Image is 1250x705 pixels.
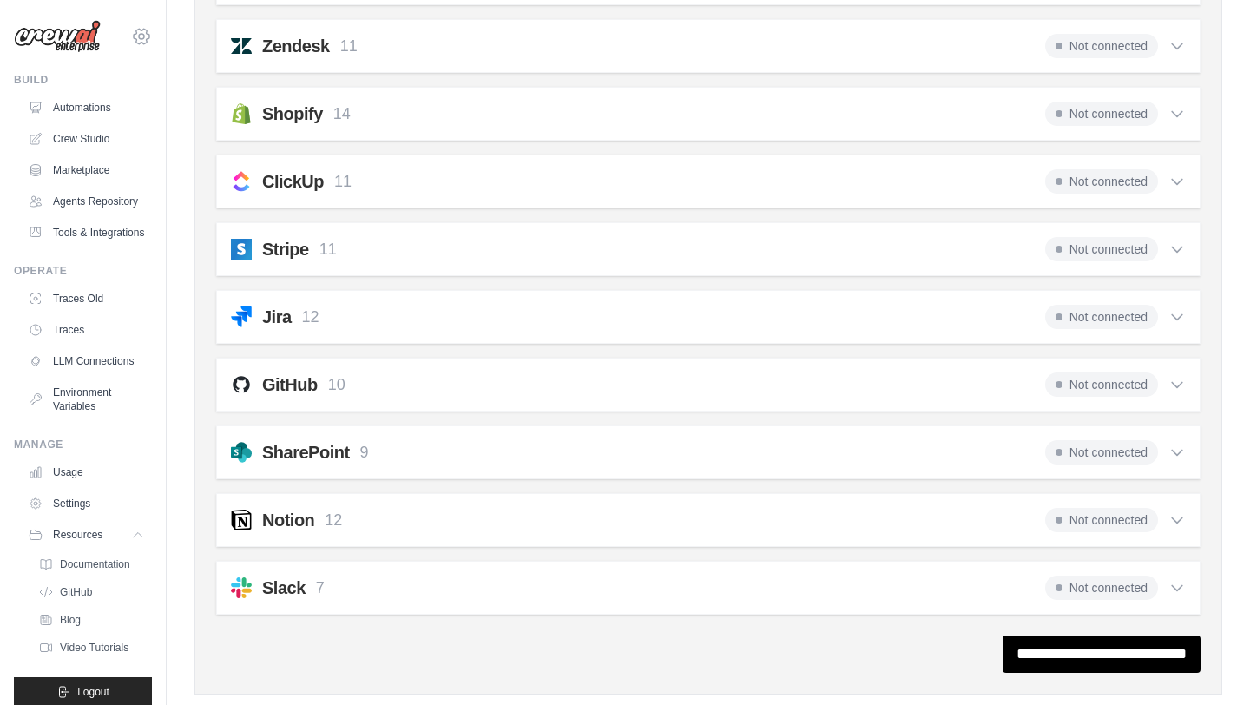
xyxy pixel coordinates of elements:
p: 7 [316,577,325,600]
span: Not connected [1045,305,1158,329]
a: LLM Connections [21,347,152,375]
span: Not connected [1045,508,1158,532]
h2: Notion [262,508,314,532]
span: Resources [53,528,102,542]
h2: GitHub [262,372,318,397]
img: github.svg [231,374,252,395]
img: clickup.svg [231,171,252,192]
p: 14 [333,102,351,126]
a: GitHub [31,580,152,604]
img: jira.svg [231,306,252,327]
h2: Slack [262,576,306,600]
span: Logout [77,685,109,699]
p: 11 [340,35,358,58]
a: Traces Old [21,285,152,313]
img: slack.svg [231,577,252,598]
p: 10 [328,373,345,397]
a: Video Tutorials [31,636,152,660]
p: 11 [334,170,352,194]
h2: Zendesk [262,34,330,58]
div: Build [14,73,152,87]
h2: ClickUp [262,169,324,194]
img: sharepoint.svg [231,442,252,463]
a: Crew Studio [21,125,152,153]
h2: Shopify [262,102,323,126]
p: 11 [319,238,337,261]
div: Manage [14,438,152,451]
a: Blog [31,608,152,632]
a: Automations [21,94,152,122]
span: Video Tutorials [60,641,128,655]
a: Traces [21,316,152,344]
span: Not connected [1045,576,1158,600]
a: Tools & Integrations [21,219,152,247]
p: 9 [360,441,369,465]
span: Not connected [1045,102,1158,126]
h2: Stripe [262,237,309,261]
span: Not connected [1045,169,1158,194]
span: Documentation [60,557,130,571]
a: Agents Repository [21,188,152,215]
img: stripe.svg [231,239,252,260]
img: notion.svg [231,510,252,530]
h2: SharePoint [262,440,350,465]
img: shopify.svg [231,103,252,124]
p: 12 [302,306,319,329]
img: zendesk.svg [231,36,252,56]
span: Not connected [1045,34,1158,58]
h2: Jira [262,305,292,329]
button: Resources [21,521,152,549]
p: 12 [325,509,342,532]
a: Settings [21,490,152,517]
a: Documentation [31,552,152,577]
span: Not connected [1045,440,1158,465]
a: Marketplace [21,156,152,184]
span: Blog [60,613,81,627]
a: Environment Variables [21,379,152,420]
a: Usage [21,458,152,486]
span: GitHub [60,585,92,599]
img: Logo [14,20,101,53]
span: Not connected [1045,237,1158,261]
div: Operate [14,264,152,278]
span: Not connected [1045,372,1158,397]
